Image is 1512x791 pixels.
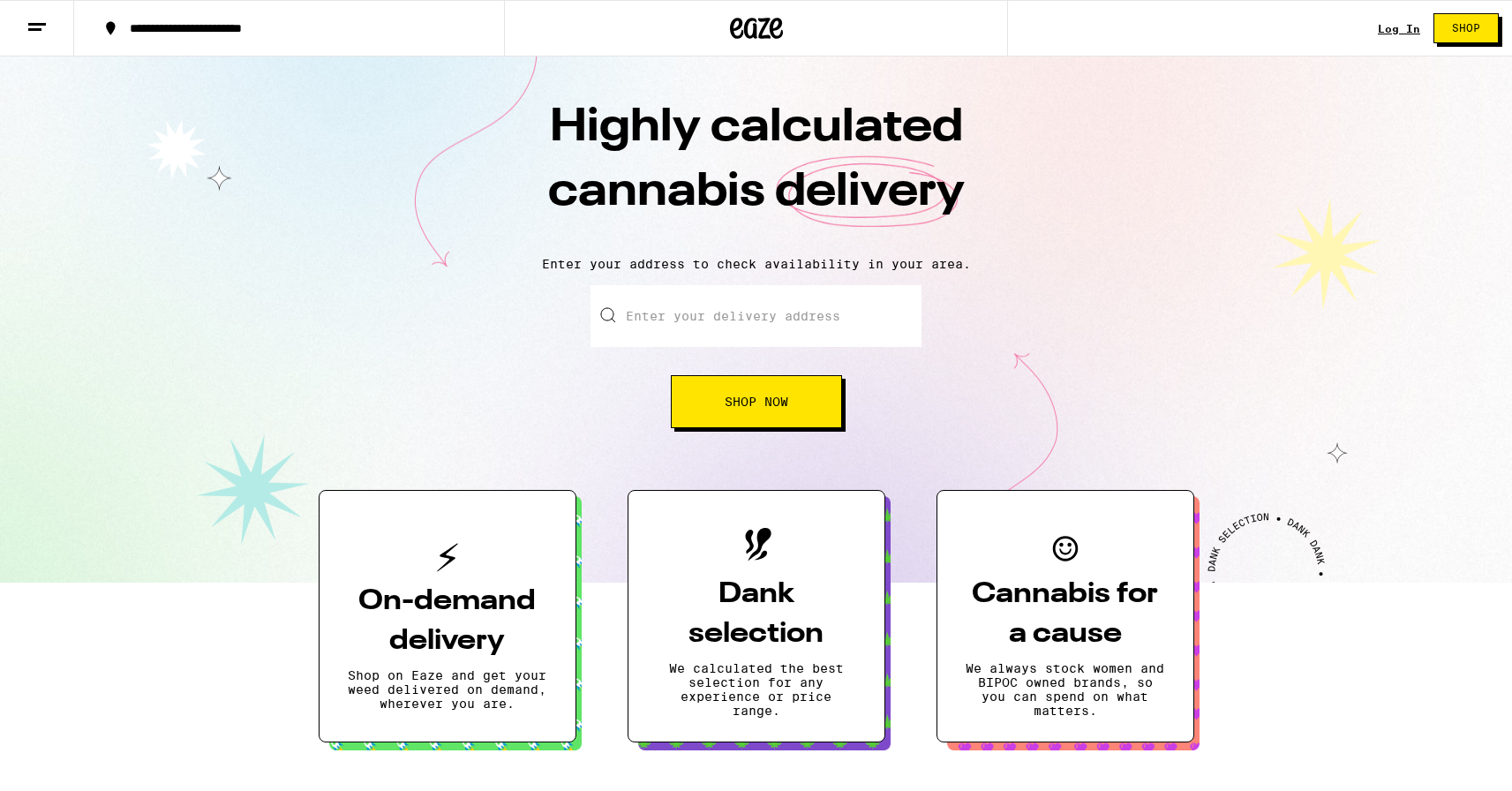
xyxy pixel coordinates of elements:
[1452,23,1480,34] span: Shop
[657,575,856,654] h3: Dank selection
[657,661,856,718] p: We calculated the best selection for any experience or price range.
[966,575,1165,654] h3: Cannabis for a cause
[18,257,1494,271] p: Enter your address to check availability in your area.
[725,395,788,408] span: Shop Now
[348,582,547,661] h3: On-demand delivery
[1378,23,1420,34] div: Log In
[966,661,1165,718] p: We always stock women and BIPOC owned brands, so you can spend on what matters.
[448,96,1065,243] h1: Highly calculated cannabis delivery
[1433,13,1499,43] button: Shop
[628,490,885,742] button: Dank selectionWe calculated the best selection for any experience or price range.
[591,285,921,347] input: Enter your delivery address
[348,668,547,711] p: Shop on Eaze and get your weed delivered on demand, wherever you are.
[937,490,1194,742] button: Cannabis for a causeWe always stock women and BIPOC owned brands, so you can spend on what matters.
[319,490,576,742] button: On-demand deliveryShop on Eaze and get your weed delivered on demand, wherever you are.
[671,375,842,428] button: Shop Now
